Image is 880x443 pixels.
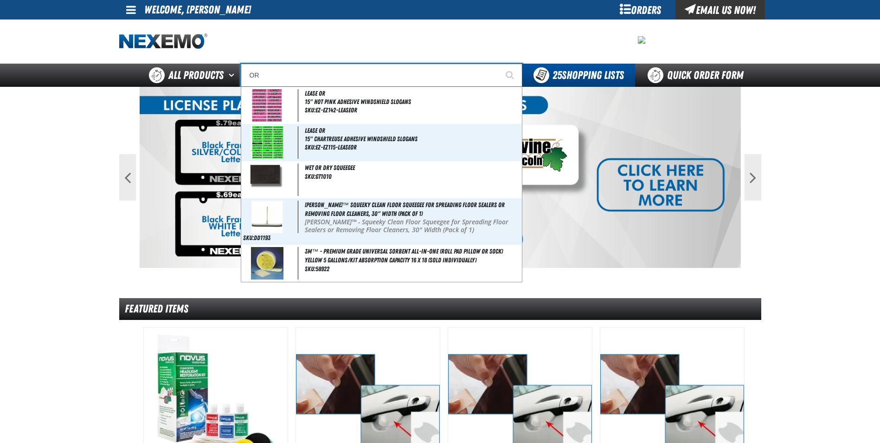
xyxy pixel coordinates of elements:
[552,69,624,82] span: Shopping Lists
[305,265,329,273] span: SKU:58922
[552,69,562,82] strong: 25
[119,33,207,50] img: Nexemo logo
[305,248,503,264] span: 3M™ - Premium Grade Universal Sorbent All-In-One (Roll Pad Pillow or Sock) Yellow 5 Gallons/Kit A...
[305,127,325,134] span: LEASE OR
[119,154,136,201] button: Previous
[305,201,505,217] span: [PERSON_NAME]™ Squeeky Clean Floor Squeegee for Spreading Floor Sealers or Removing Floor Cleaner...
[225,64,241,87] button: Open All Products pages
[305,135,520,143] span: 15" Chartreuse Adhesive Windshield Slogans
[251,89,283,122] img: 5b244430039de281881273-EZ142.jpg
[119,298,761,320] div: Featured Items
[499,64,522,87] button: Start Searching
[638,36,645,44] img: 30f62db305f4ced946dbffb2f45f5249.jpeg
[305,106,357,114] span: SKU:EZ-EZ142-LEASEOR
[522,64,635,87] button: You have 25 Shopping Lists. Open to view details
[305,173,332,180] span: SKU:GT1010
[305,143,357,151] span: SKU:EZ-EZ115-LEASEOR
[243,234,270,241] span: SKU:DD1193
[251,126,283,159] img: 5cdadd56186dd296958910-EZ-115.jpg
[251,247,283,280] img: 5b1157fef1fe0868038532-58922.jpg
[247,163,287,196] img: 5ec80c814ae58071150337-SKU-GT1010.jpg
[305,217,508,234] b: [PERSON_NAME]™ - Squeeky Clean Floor Squeegee for Spreading Floor Sealers or Removing Floor Clean...
[305,98,520,106] span: 15" Hot Pink Adhesive Windshield Slogans
[745,154,761,201] button: Next
[635,64,761,87] a: Quick Order Form
[168,67,224,84] span: All Products
[305,164,355,171] span: Wet or Dry Squeegee
[305,90,325,97] span: LEASE OR
[140,87,741,268] img: LP Frames-Inserts
[241,64,522,87] input: Search
[251,201,283,233] img: 60d10280663cc797495017-DD1193.JPG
